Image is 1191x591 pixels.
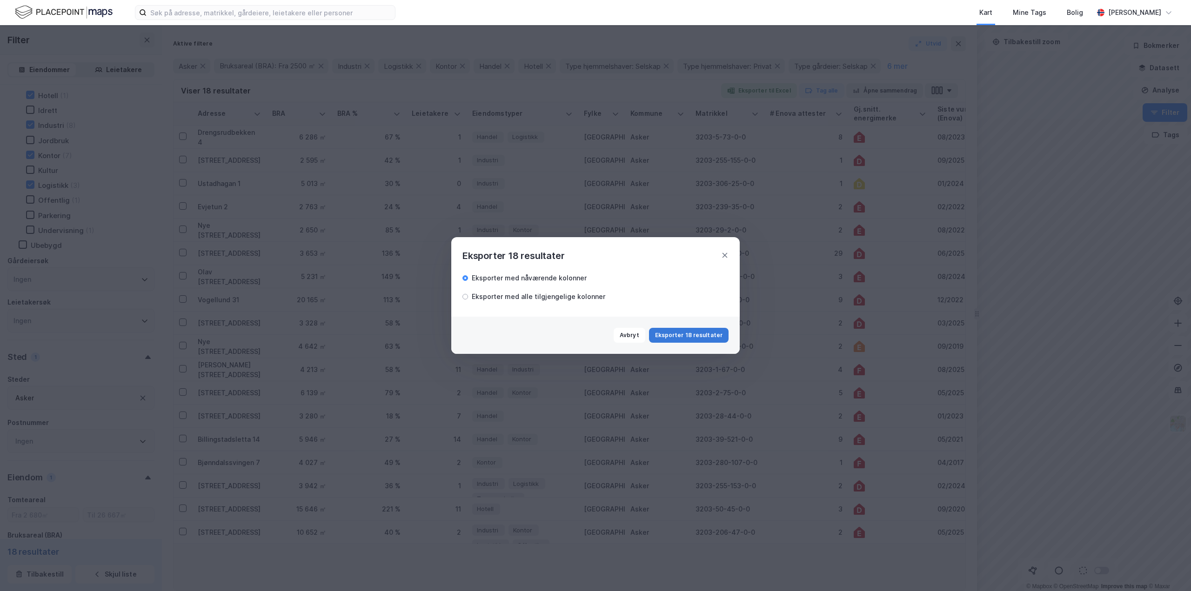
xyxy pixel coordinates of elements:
div: Eksporter 18 resultater [462,248,564,263]
iframe: Chat Widget [1144,546,1191,591]
button: Avbryt [614,328,645,343]
div: Kart [979,7,992,18]
div: [PERSON_NAME] [1108,7,1161,18]
div: Mine Tags [1013,7,1046,18]
img: logo.f888ab2527a4732fd821a326f86c7f29.svg [15,4,113,20]
div: Kontrollprogram for chat [1144,546,1191,591]
button: Eksporter 18 resultater [649,328,729,343]
div: Bolig [1067,7,1083,18]
input: Søk på adresse, matrikkel, gårdeiere, leietakere eller personer [147,6,395,20]
div: Eksporter med nåværende kolonner [472,272,587,284]
div: Eksporter med alle tilgjengelige kolonner [472,291,605,302]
